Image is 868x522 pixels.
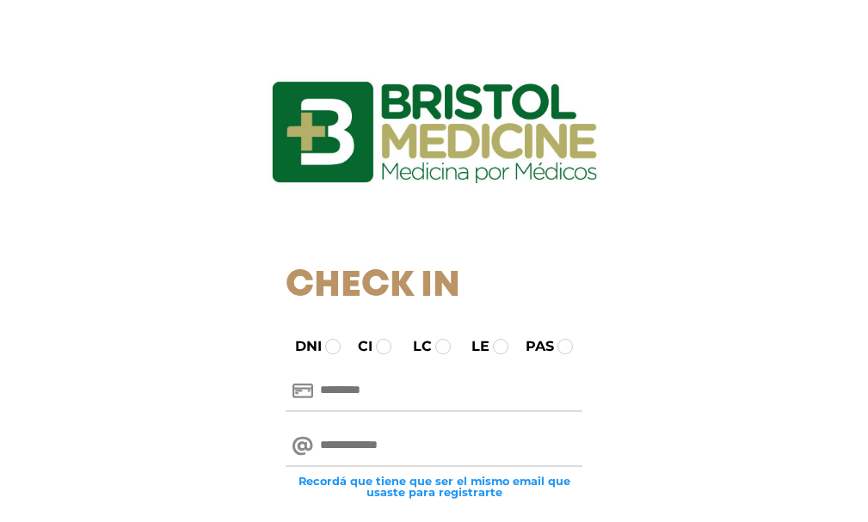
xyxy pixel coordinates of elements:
label: PAS [510,336,554,357]
label: CI [342,336,372,357]
label: LE [456,336,489,357]
label: DNI [280,336,322,357]
small: Recordá que tiene que ser el mismo email que usaste para registrarte [286,476,582,498]
h1: Check In [286,265,582,308]
label: LC [397,336,432,357]
img: logo_ingresarbristol.jpg [202,21,667,244]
